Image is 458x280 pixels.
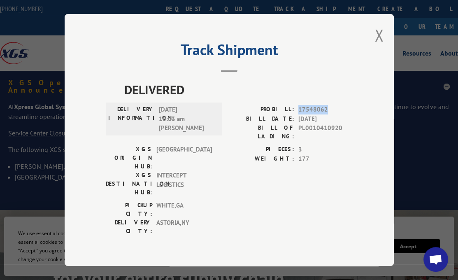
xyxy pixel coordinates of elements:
span: [DATE] 10:03 am [PERSON_NAME] [159,105,214,133]
label: DELIVERY CITY: [106,218,152,236]
span: [GEOGRAPHIC_DATA] [156,145,212,171]
label: XGS ORIGIN HUB: [106,145,152,171]
button: Close modal [374,24,384,46]
span: INTERCEPT LOGISTICS [156,171,212,197]
label: BILL DATE: [229,114,294,124]
label: DELIVERY INFORMATION: [108,105,155,133]
span: 17548062 [298,105,353,114]
span: PL0010410920 [298,124,353,141]
label: PIECES: [229,145,294,154]
span: [DATE] [298,114,353,124]
span: 3 [298,145,353,154]
label: BILL OF LADING: [229,124,294,141]
label: WEIGHT: [229,154,294,164]
span: 177 [298,154,353,164]
span: WHITE , GA [156,201,212,218]
label: PICKUP CITY: [106,201,152,218]
span: DELIVERED [124,80,353,99]
span: ASTORIA , NY [156,218,212,236]
label: XGS DESTINATION HUB: [106,171,152,197]
label: PROBILL: [229,105,294,114]
h2: Track Shipment [106,44,353,60]
a: Open chat [423,247,448,272]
